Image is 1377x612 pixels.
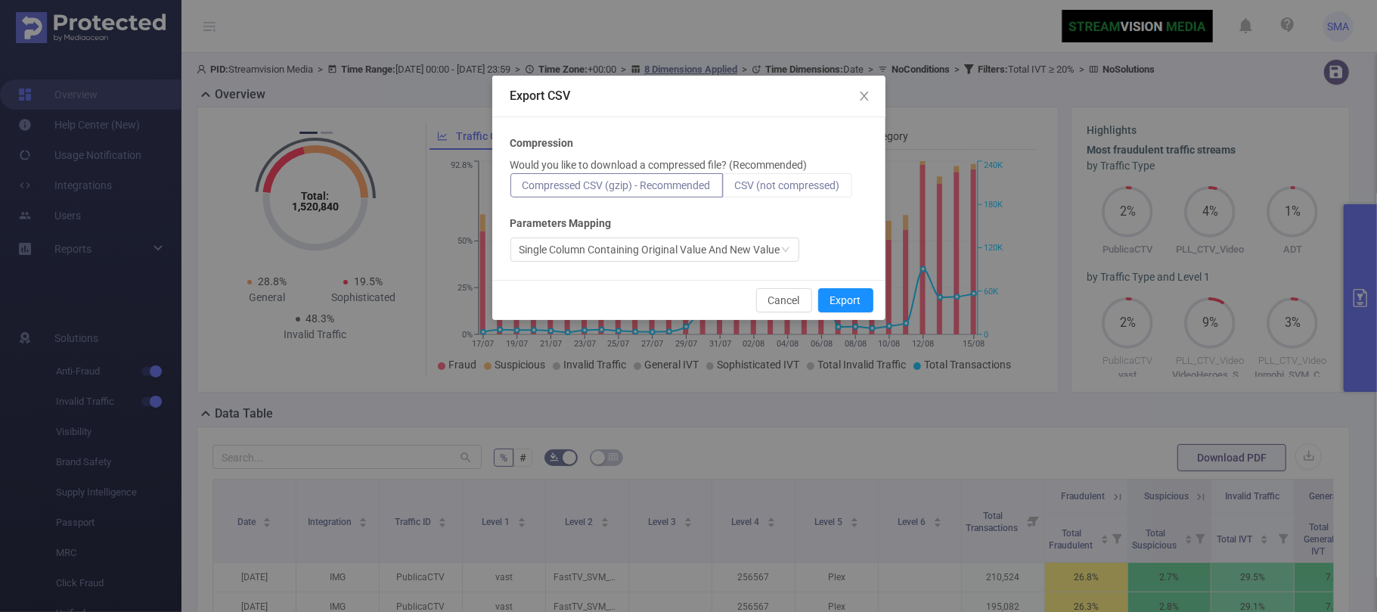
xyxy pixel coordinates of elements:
i: icon: close [858,90,870,102]
div: Single Column Containing Original Value And New Value [519,238,780,261]
b: Compression [510,135,574,151]
span: CSV (not compressed) [735,179,840,191]
button: Cancel [756,288,812,312]
span: Compressed CSV (gzip) - Recommended [523,179,711,191]
b: Parameters Mapping [510,216,612,231]
button: Close [843,76,885,118]
div: Export CSV [510,88,867,104]
button: Export [818,288,873,312]
p: Would you like to download a compressed file? (Recommended) [510,157,808,173]
i: icon: down [781,245,790,256]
